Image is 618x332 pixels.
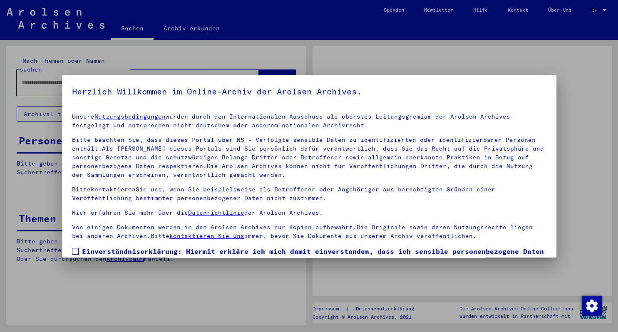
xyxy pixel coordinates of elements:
[72,185,546,203] p: Bitte Sie uns, wenn Sie beispielsweise als Betroffener oder Angehöriger aus berechtigten Gründen ...
[169,232,244,240] a: kontaktieren Sie uns
[72,85,546,98] h5: Herzlich Willkommen im Online-Archiv der Arolsen Archives.
[72,112,546,130] p: Unsere wurden durch den Internationalen Ausschuss als oberstes Leitungsgremium der Arolsen Archiv...
[94,113,166,120] a: Nutzungsbedingungen
[91,186,136,193] a: kontaktieren
[72,208,546,217] p: Hier erfahren Sie mehr über die der Arolsen Archives.
[582,296,602,316] img: Zustimmung ändern
[82,246,546,286] span: Einverständniserklärung: Hiermit erkläre ich mich damit einverstanden, dass ich sensible personen...
[72,223,546,240] p: Von einigen Dokumenten werden in den Arolsen Archives nur Kopien aufbewahrt.Die Originale sowie d...
[72,136,546,179] p: Bitte beachten Sie, dass dieses Portal über NS - Verfolgte sensible Daten zu identifizierten oder...
[188,209,244,216] a: Datenrichtlinie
